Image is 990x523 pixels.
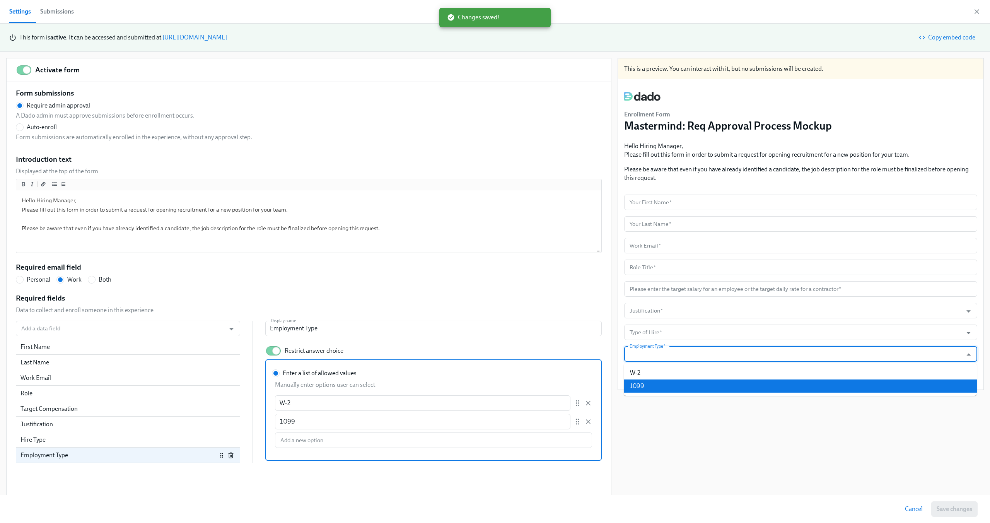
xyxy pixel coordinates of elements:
p: Hello Hiring Manager, Please fill out this form in order to submit a request for opening recruitm... [624,142,977,159]
button: Add bold text [20,180,27,188]
span: Enter a list of allowed values [283,369,357,378]
div: Role [20,389,236,398]
span: Changes saved! [447,13,499,22]
div: Last Name [16,355,240,370]
button: Open [963,305,975,317]
div: Justification [16,417,240,432]
h5: Form submissions [16,88,74,98]
input: Enter a list of allowed valuesManually enter options user can selectAdd a new option [275,432,592,448]
p: Displayed at the top of the form [16,167,98,176]
span: Work [67,275,82,284]
div: Submissions [40,6,74,17]
span: Both [99,275,111,284]
input: Enter a list of allowed valuesManually enter options user can selectAdd a new option [275,395,570,411]
li: 1099 [624,379,977,393]
button: Close [963,349,975,361]
button: Add a link [39,180,47,188]
div: Hire Type [16,432,240,448]
textarea: Hello Hiring Manager, Please fill out this form in order to submit a request for opening recruitm... [18,192,600,252]
div: This is a preview. You can interact with it, but no submissions will be created. [618,58,983,79]
button: Add italic text [28,180,36,188]
span: Settings [9,6,31,17]
strong: active [50,34,66,41]
p: Form submissions are automatically enrolled in the experience, without any approval step. [16,133,252,142]
h3: Mastermind: Req Approval Process Mockup [624,119,832,133]
div: Work Email [16,370,240,386]
p: Data to collect and enroll someone in this experience [16,306,154,314]
h6: Enrollment Form [624,110,832,119]
span: This form is . It can be accessed and submitted at [19,34,161,41]
div: Role [16,386,240,401]
a: [URL][DOMAIN_NAME] [162,34,227,41]
h5: Required email field [16,262,81,272]
span: Cancel [905,505,923,513]
h5: Introduction text [16,154,72,164]
button: Open [963,327,975,339]
li: W-2 [624,366,977,379]
div: Work Email [20,374,236,382]
div: Target Compensation [16,401,240,417]
button: Copy embed code [915,30,981,45]
div: Employment Type [16,448,240,463]
h5: Activate form [35,65,80,75]
button: Add ordered list [59,180,67,188]
button: Enter a list of allowed valuesManually enter options user can selectAdd a new option [584,418,592,426]
div: Justification [20,420,236,429]
span: Require admin approval [27,101,90,110]
button: Add unordered list [51,180,58,188]
div: First Name [16,339,240,355]
p: Please be aware that even if you have already identified a candidate, the job description for the... [624,165,977,182]
h5: Required fields [16,293,65,303]
span: Personal [27,275,50,284]
div: First Name [20,343,236,351]
button: Enter a list of allowed valuesManually enter options user can selectAdd a new option [584,399,592,407]
p: Restrict answer choice [285,347,343,355]
span: Copy embed code [920,34,975,41]
div: Hire Type [20,436,236,444]
button: Open [225,323,237,335]
input: Enter a list of allowed valuesManually enter options user can selectAdd a new option [275,414,570,429]
div: Employment Type [20,451,217,460]
input: Display name [265,321,602,336]
div: Target Compensation [20,405,236,413]
span: Manually enter options user can select [275,381,592,389]
img: dado [624,92,661,101]
button: Cancel [900,501,928,517]
p: A Dado admin must approve submissions before enrollment occurs. [16,111,195,120]
span: Auto-enroll [27,123,57,132]
div: Last Name [20,358,236,367]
